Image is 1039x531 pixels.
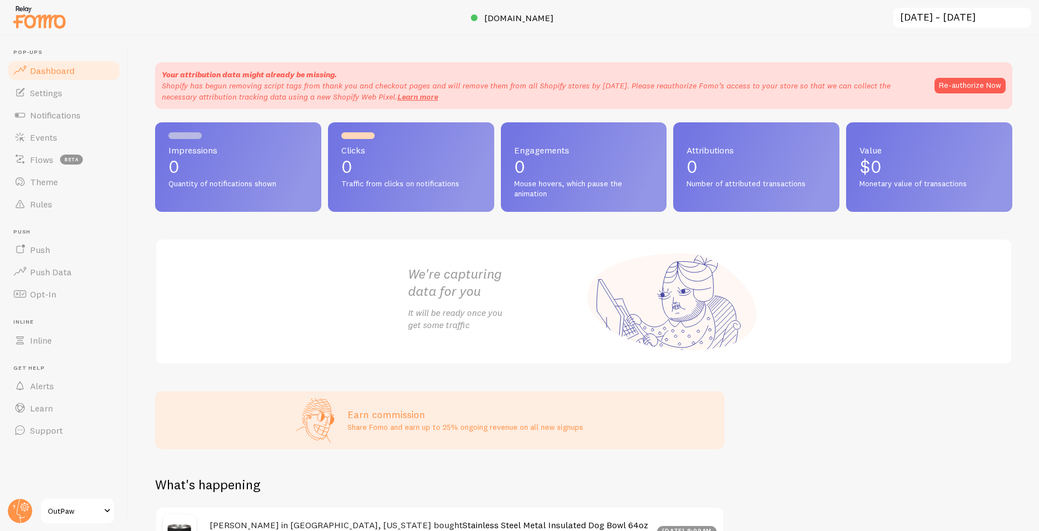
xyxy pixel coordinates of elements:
span: Traffic from clicks on notifications [341,179,481,189]
span: Pop-ups [13,49,121,56]
span: Push Data [30,266,72,277]
span: Push [30,244,50,255]
h3: Earn commission [347,408,583,421]
span: Get Help [13,365,121,372]
a: Push Data [7,261,121,283]
a: Dashboard [7,59,121,82]
span: Monetary value of transactions [859,179,999,189]
button: Re-authorize Now [934,78,1006,93]
h2: What's happening [155,476,260,493]
span: Flows [30,154,53,165]
span: Mouse hovers, which pause the animation [514,179,654,198]
span: Attributions [687,146,826,155]
img: fomo-relay-logo-orange.svg [12,3,67,31]
p: 0 [514,158,654,176]
span: Engagements [514,146,654,155]
a: Events [7,126,121,148]
span: Support [30,425,63,436]
a: Rules [7,193,121,215]
span: beta [60,155,83,165]
span: Theme [30,176,58,187]
a: Support [7,419,121,441]
span: Settings [30,87,62,98]
span: Events [30,132,57,143]
p: 0 [687,158,826,176]
span: Inline [30,335,52,346]
a: Flows beta [7,148,121,171]
span: Dashboard [30,65,74,76]
span: Learn [30,403,53,414]
span: Quantity of notifications shown [168,179,308,189]
span: Number of attributed transactions [687,179,826,189]
a: Inline [7,329,121,351]
p: Share Fomo and earn up to 25% ongoing revenue on all new signups [347,421,583,433]
a: Push [7,239,121,261]
strong: Your attribution data might already be missing. [162,70,337,80]
p: Shopify has begun removing script tags from thank you and checkout pages and will remove them fro... [162,80,923,102]
p: 0 [168,158,308,176]
a: Theme [7,171,121,193]
a: Alerts [7,375,121,397]
a: OutPaw [40,498,115,524]
span: Notifications [30,110,81,121]
span: $0 [859,156,882,177]
span: Opt-In [30,289,56,300]
h2: We're capturing data for you [408,265,584,300]
span: Rules [30,198,52,210]
p: 0 [341,158,481,176]
a: Opt-In [7,283,121,305]
a: Learn [7,397,121,419]
span: Clicks [341,146,481,155]
span: OutPaw [48,504,101,518]
a: Learn more [397,92,438,102]
p: It will be ready once you get some traffic [408,306,584,332]
span: Inline [13,319,121,326]
a: Notifications [7,104,121,126]
span: Impressions [168,146,308,155]
span: Push [13,229,121,236]
span: Alerts [30,380,54,391]
a: Settings [7,82,121,104]
span: Value [859,146,999,155]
